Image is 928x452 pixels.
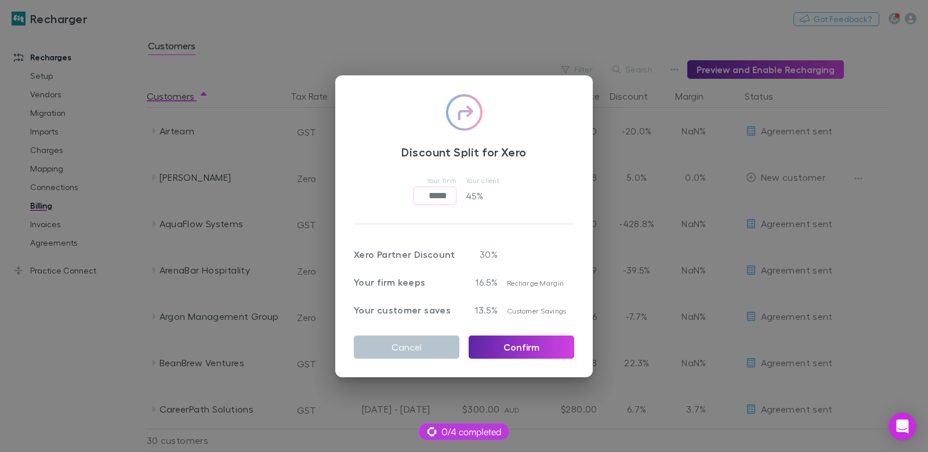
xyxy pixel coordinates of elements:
p: 16.5% [469,275,498,289]
button: Confirm [469,336,574,359]
p: Your customer saves [354,303,459,317]
span: Recharge Margin [507,279,564,287]
span: Customer Savings [507,307,566,315]
h3: Discount Split for Xero [354,145,574,159]
span: Your client [466,176,499,185]
p: 45 % [466,187,512,205]
img: checkmark [445,94,483,131]
p: 13.5% [469,303,498,317]
span: Your firm [427,176,456,185]
p: 30 % [469,247,498,261]
p: Xero Partner Discount [354,247,459,261]
p: Your firm keeps [354,275,459,289]
button: Cancel [354,336,459,359]
div: Open Intercom Messenger [889,413,916,440]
